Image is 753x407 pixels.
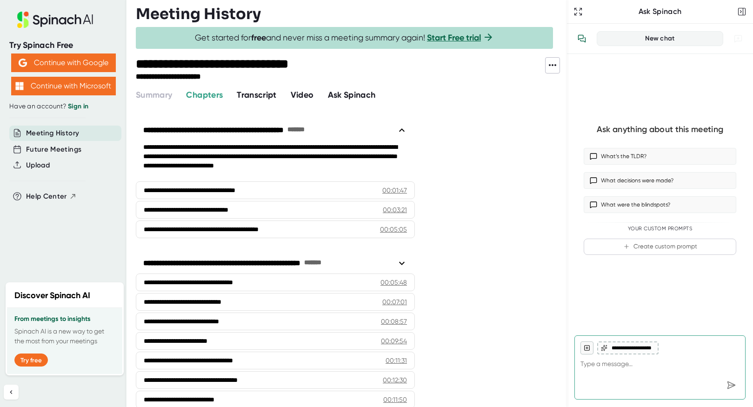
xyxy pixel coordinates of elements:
button: Continue with Google [11,53,116,72]
h3: Meeting History [136,5,261,23]
div: New chat [603,34,717,43]
p: Spinach AI is a new way to get the most from your meetings [14,327,115,346]
img: Aehbyd4JwY73AAAAAElFTkSuQmCC [19,59,27,67]
button: Chapters [186,89,223,101]
h3: From meetings to insights [14,315,115,323]
span: Transcript [237,90,277,100]
button: Meeting History [26,128,79,139]
span: Help Center [26,191,67,202]
div: 00:05:05 [380,225,407,234]
button: Continue with Microsoft [11,77,116,95]
span: Ask Spinach [328,90,376,100]
div: 00:11:50 [383,395,407,404]
a: Start Free trial [427,33,481,43]
span: Summary [136,90,172,100]
span: Chapters [186,90,223,100]
button: Help Center [26,191,77,202]
a: Sign in [68,102,88,110]
button: What decisions were made? [584,172,736,189]
button: Video [291,89,314,101]
div: 00:09:54 [381,336,407,346]
div: Ask anything about this meeting [597,124,723,135]
div: Try Spinach Free [9,40,117,51]
button: Close conversation sidebar [735,5,748,18]
button: Ask Spinach [328,89,376,101]
button: Transcript [237,89,277,101]
button: What’s the TLDR? [584,148,736,165]
div: Ask Spinach [585,7,735,16]
button: Upload [26,160,50,171]
span: Get started for and never miss a meeting summary again! [195,33,494,43]
button: View conversation history [573,29,591,48]
button: Expand to Ask Spinach page [572,5,585,18]
div: 00:05:48 [380,278,407,287]
div: 00:11:31 [386,356,407,365]
div: 00:07:01 [382,297,407,307]
div: 00:03:21 [383,205,407,214]
div: 00:08:57 [381,317,407,326]
button: Collapse sidebar [4,385,19,400]
div: Your Custom Prompts [584,226,736,232]
div: Have an account? [9,102,117,111]
button: Create custom prompt [584,239,736,255]
button: Future Meetings [26,144,81,155]
button: Try free [14,354,48,367]
div: 00:01:47 [382,186,407,195]
div: 00:12:30 [383,375,407,385]
b: free [251,33,266,43]
div: Send message [723,377,740,394]
span: Video [291,90,314,100]
button: What were the blindspots? [584,196,736,213]
button: Summary [136,89,172,101]
h2: Discover Spinach AI [14,289,90,302]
